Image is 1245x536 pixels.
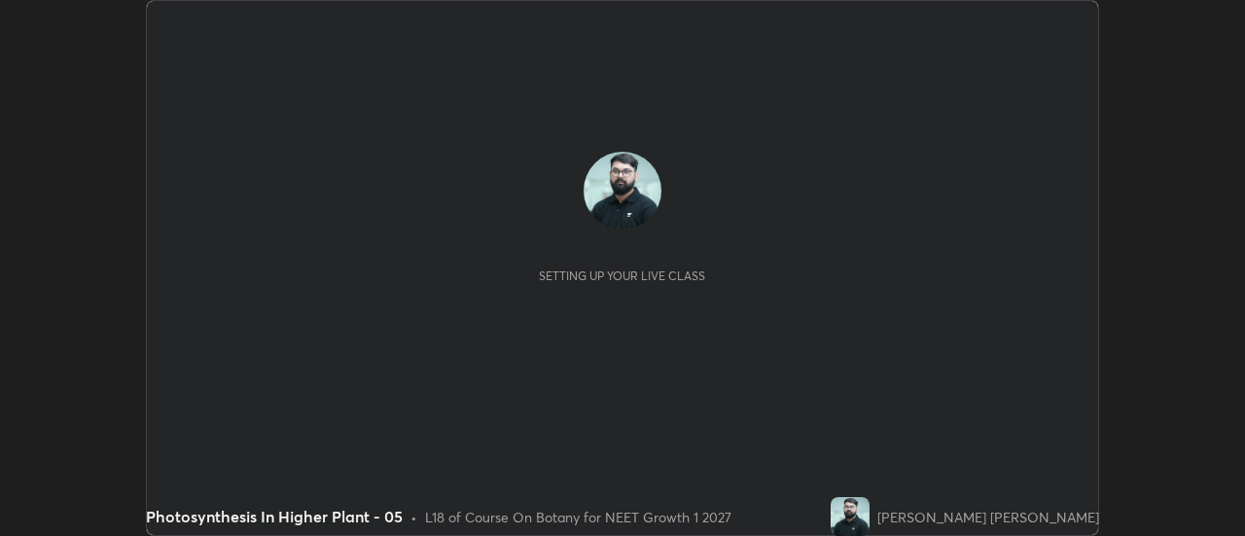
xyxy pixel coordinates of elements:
div: • [410,507,417,527]
div: L18 of Course On Botany for NEET Growth 1 2027 [425,507,731,527]
div: Setting up your live class [539,268,705,283]
div: [PERSON_NAME] [PERSON_NAME] [877,507,1099,527]
img: 962a5ef9ae1549bc87716ea8f1eb62b1.jpg [831,497,870,536]
div: Photosynthesis In Higher Plant - 05 [146,505,403,528]
img: 962a5ef9ae1549bc87716ea8f1eb62b1.jpg [584,152,661,230]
